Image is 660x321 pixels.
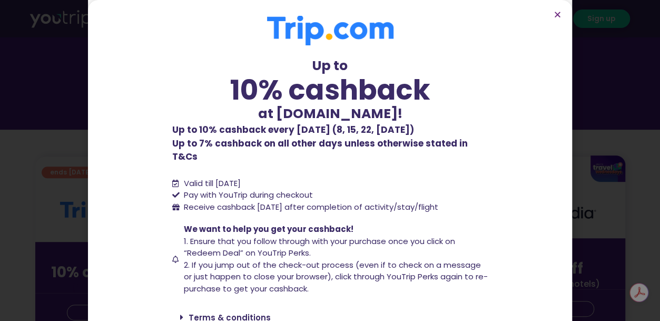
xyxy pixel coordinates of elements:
a: Close [554,11,562,18]
b: Up to 10% cashback every [DATE] (8, 15, 22, [DATE]) [172,123,414,136]
span: Pay with YouTrip during checkout [181,189,313,201]
div: 10% cashback [172,76,488,104]
span: Valid till [DATE] [184,178,241,189]
span: 2. If you jump out of the check-out process (even if to check on a message or just happen to clos... [184,259,488,294]
span: Receive cashback [DATE] after completion of activity/stay/flight [184,201,438,212]
span: 1. Ensure that you follow through with your purchase once you click on “Redeem Deal” on YouTrip P... [184,236,455,259]
p: Up to 7% cashback on all other days unless otherwise stated in T&Cs [172,123,488,164]
div: Up to at [DOMAIN_NAME]! [172,56,488,123]
span: We want to help you get your cashback! [184,223,353,235]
